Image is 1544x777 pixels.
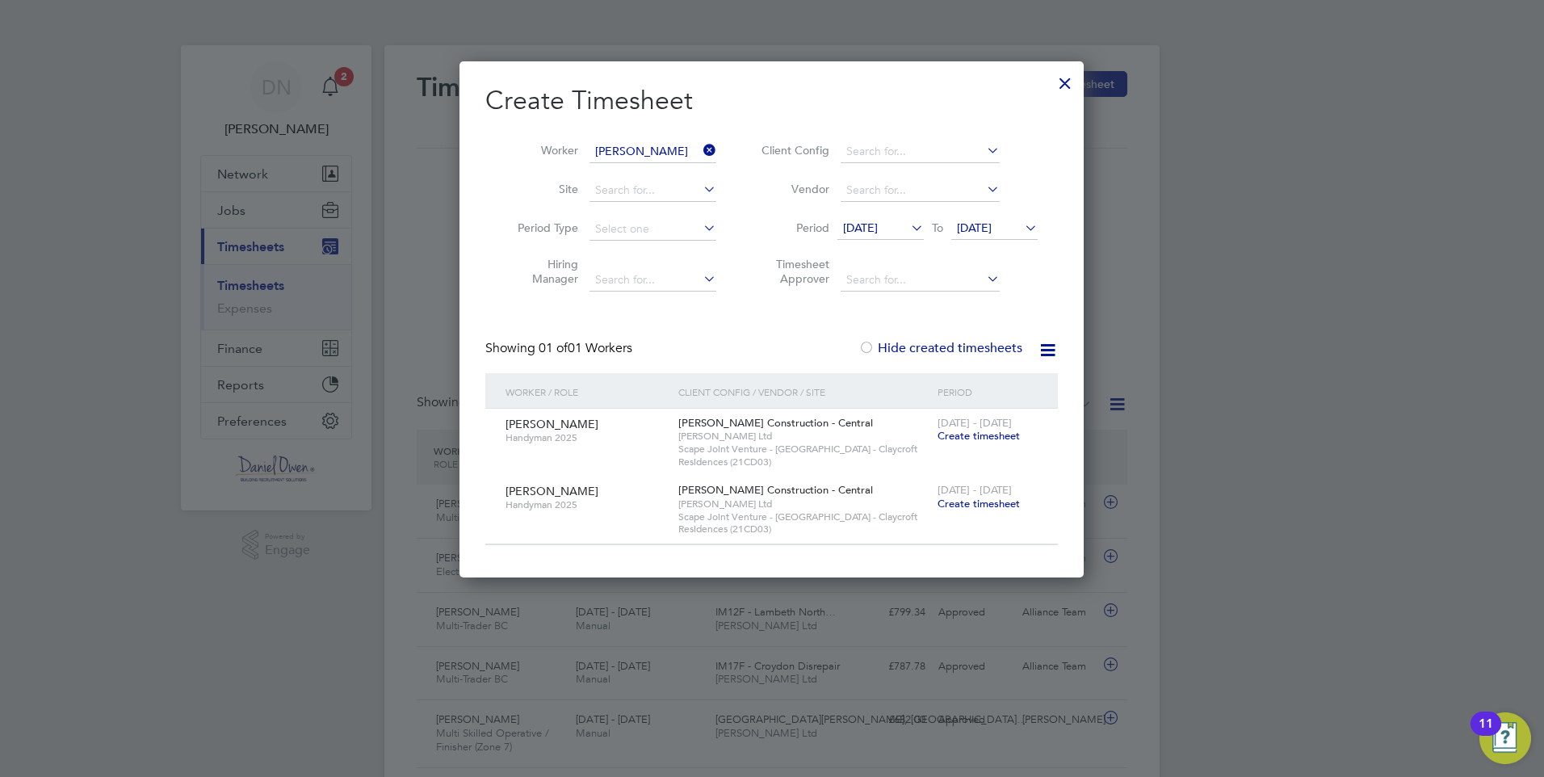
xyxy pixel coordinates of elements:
[938,416,1012,430] span: [DATE] - [DATE]
[843,220,878,235] span: [DATE]
[589,269,716,292] input: Search for...
[589,179,716,202] input: Search for...
[674,373,934,410] div: Client Config / Vendor / Site
[485,84,1058,118] h2: Create Timesheet
[757,220,829,235] label: Period
[938,429,1020,443] span: Create timesheet
[678,416,873,430] span: [PERSON_NAME] Construction - Central
[938,483,1012,497] span: [DATE] - [DATE]
[757,257,829,286] label: Timesheet Approver
[506,143,578,157] label: Worker
[589,218,716,241] input: Select one
[1479,712,1531,764] button: Open Resource Center, 11 new notifications
[506,484,598,498] span: [PERSON_NAME]
[1479,724,1493,745] div: 11
[678,510,929,535] span: Scape Joint Venture - [GEOGRAPHIC_DATA] - Claycroft Residences (21CD03)
[501,373,674,410] div: Worker / Role
[539,340,632,356] span: 01 Workers
[757,143,829,157] label: Client Config
[934,373,1042,410] div: Period
[506,257,578,286] label: Hiring Manager
[506,431,666,444] span: Handyman 2025
[841,141,1000,163] input: Search for...
[506,498,666,511] span: Handyman 2025
[757,182,829,196] label: Vendor
[678,498,929,510] span: [PERSON_NAME] Ltd
[539,340,568,356] span: 01 of
[678,483,873,497] span: [PERSON_NAME] Construction - Central
[927,217,948,238] span: To
[841,269,1000,292] input: Search for...
[506,417,598,431] span: [PERSON_NAME]
[485,340,636,357] div: Showing
[858,340,1022,356] label: Hide created timesheets
[589,141,716,163] input: Search for...
[957,220,992,235] span: [DATE]
[938,497,1020,510] span: Create timesheet
[841,179,1000,202] input: Search for...
[678,430,929,443] span: [PERSON_NAME] Ltd
[678,443,929,468] span: Scape Joint Venture - [GEOGRAPHIC_DATA] - Claycroft Residences (21CD03)
[506,220,578,235] label: Period Type
[506,182,578,196] label: Site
